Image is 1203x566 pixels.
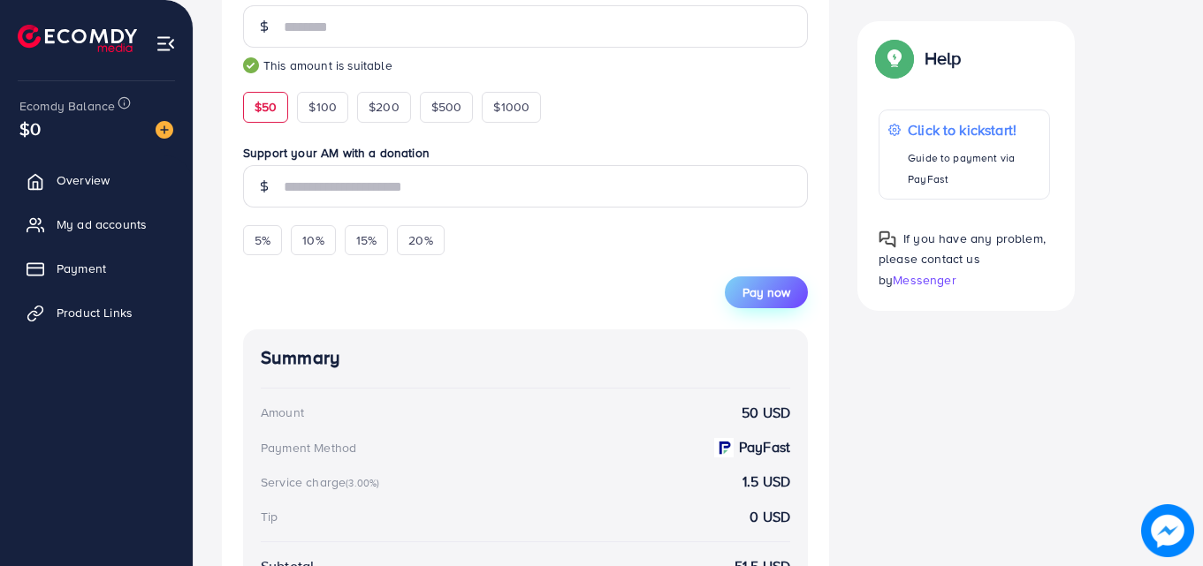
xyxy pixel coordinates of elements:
span: Messenger [893,270,956,288]
span: Pay now [742,283,790,301]
span: 5% [255,231,270,249]
strong: 1.5 USD [742,472,790,492]
a: Product Links [13,295,179,330]
p: Click to kickstart! [908,119,1039,140]
span: If you have any problem, please contact us by [879,230,1046,288]
img: Popup guide [879,230,896,248]
img: guide [243,57,259,73]
div: Tip [261,508,278,525]
img: logo [18,25,137,52]
strong: 50 USD [742,403,790,423]
div: Payment Method [261,439,356,457]
span: $200 [369,98,400,116]
img: menu [156,34,176,54]
span: $50 [255,98,277,116]
a: Payment [13,251,179,286]
h4: Summary [261,347,790,369]
small: This amount is suitable [243,57,808,74]
img: Popup guide [879,42,910,74]
strong: PayFast [739,437,790,457]
label: Support your AM with a donation [243,144,808,162]
small: (3.00%) [346,476,379,490]
img: image [156,121,173,139]
span: $500 [431,98,462,116]
span: Ecomdy Balance [19,97,115,115]
span: 20% [408,231,432,249]
button: Pay now [725,276,808,308]
img: image [1141,504,1194,557]
span: Payment [57,260,106,277]
img: payment [714,438,734,457]
div: Amount [261,404,304,421]
span: Overview [57,171,110,189]
a: My ad accounts [13,207,179,242]
span: 15% [356,231,377,249]
p: Guide to payment via PayFast [908,147,1039,190]
span: My ad accounts [57,215,147,233]
p: Help [925,48,962,69]
span: $100 [308,98,337,116]
span: $0 [19,116,41,141]
span: $1000 [493,98,529,116]
span: 10% [302,231,324,249]
span: Product Links [57,304,133,321]
a: Overview [13,162,179,198]
div: Service charge [261,473,385,491]
strong: 0 USD [750,507,790,527]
